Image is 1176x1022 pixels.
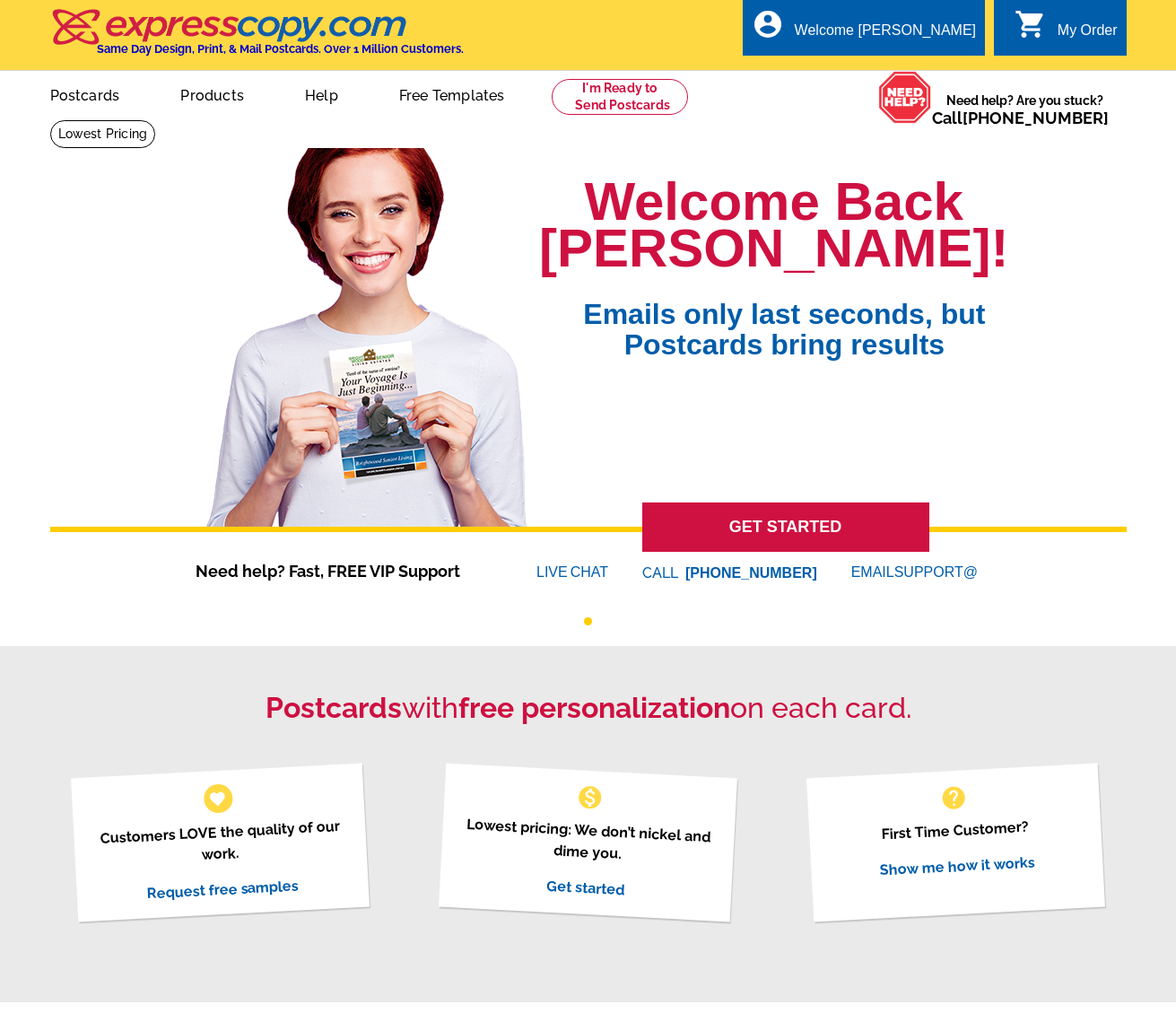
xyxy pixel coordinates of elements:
a: Request free samples [146,877,300,902]
img: help [878,71,932,124]
i: account_circle [752,8,784,40]
h1: Welcome Back [PERSON_NAME]! [539,179,1008,272]
span: monetization_on [576,783,605,812]
p: Lowest pricing: We don’t nickel and dime you. [461,813,715,869]
a: Postcards [22,73,149,115]
p: Customers LOVE the quality of our work. [93,815,347,871]
span: Need help? Fast, FREE VIP Support [196,559,483,583]
font: SUPPORT@ [894,562,980,583]
p: First Time Customer? [829,813,1082,848]
a: Help [276,73,367,115]
a: shopping_cart My Order [1015,20,1118,42]
i: shopping_cart [1015,8,1047,40]
span: favorite [208,789,227,808]
font: LIVE [536,562,571,583]
h4: Same Day Design, Print, & Mail Postcards. Over 1 Million Customers. [97,42,464,56]
a: [PHONE_NUMBER] [963,109,1109,127]
a: Free Templates [370,73,534,115]
a: LIVECHAT [536,564,608,580]
strong: free personalization [458,691,730,724]
h2: with on each card. [50,691,1127,725]
a: Products [152,73,273,115]
a: Get started [546,877,625,898]
img: welcome-back-logged-in.png [196,134,539,527]
a: Show me how it works [879,853,1035,878]
span: Emails only last seconds, but Postcards bring results [560,272,1008,360]
a: Same Day Design, Print, & Mail Postcards. Over 1 Million Customers. [50,22,464,56]
button: 1 of 1 [584,617,592,625]
a: GET STARTED [642,502,929,552]
span: Call [932,109,1109,127]
span: help [939,783,968,812]
span: Need help? Are you stuck? [932,92,1118,127]
strong: Postcards [266,691,402,724]
div: Welcome [PERSON_NAME] [795,22,976,48]
div: My Order [1058,22,1118,48]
